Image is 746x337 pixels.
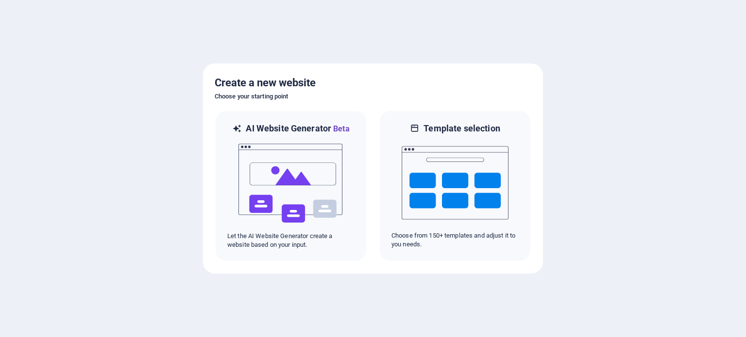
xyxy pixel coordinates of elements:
div: Template selectionChoose from 150+ templates and adjust it to you needs. [379,110,531,262]
h6: Choose your starting point [215,91,531,102]
h6: Template selection [424,123,500,134]
img: ai [237,135,344,232]
h5: Create a new website [215,75,531,91]
p: Choose from 150+ templates and adjust it to you needs. [391,231,519,249]
p: Let the AI Website Generator create a website based on your input. [227,232,355,249]
h6: AI Website Generator [246,123,349,135]
span: Beta [331,124,350,133]
div: AI Website GeneratorBetaaiLet the AI Website Generator create a website based on your input. [215,110,367,262]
